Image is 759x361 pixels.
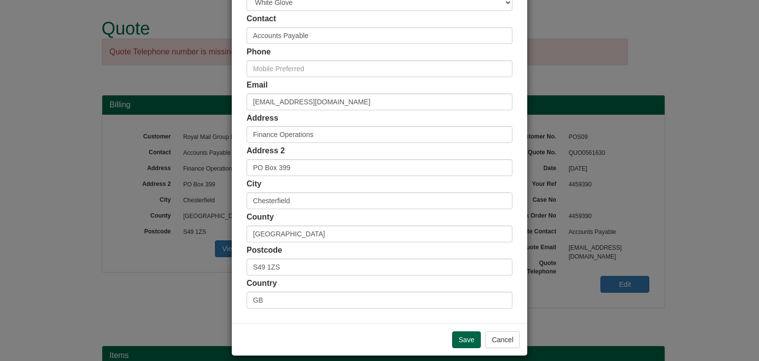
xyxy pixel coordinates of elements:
input: Mobile Preferred [247,60,512,77]
label: Postcode [247,245,282,256]
input: Save [452,331,481,348]
button: Cancel [485,331,520,348]
label: Address 2 [247,145,285,157]
label: Contact [247,13,276,25]
label: County [247,212,274,223]
label: City [247,179,261,190]
label: Email [247,80,268,91]
label: Phone [247,46,271,58]
label: Address [247,113,278,124]
label: Country [247,278,277,289]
